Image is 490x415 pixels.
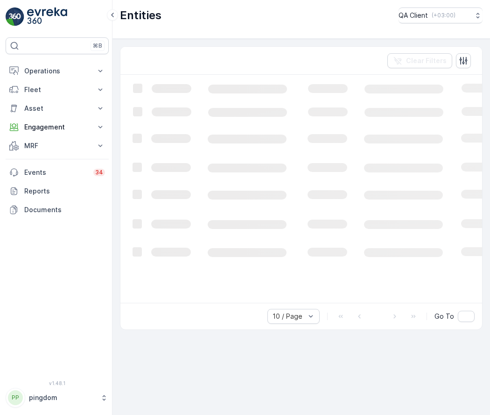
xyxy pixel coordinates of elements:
a: Reports [6,182,109,200]
div: PP [8,390,23,405]
span: Go To [434,312,454,321]
a: Documents [6,200,109,219]
p: Reports [24,186,105,196]
img: logo [6,7,24,26]
button: Fleet [6,80,109,99]
button: Operations [6,62,109,80]
p: Asset [24,104,90,113]
button: Asset [6,99,109,118]
img: logo_light-DOdMpM7g.png [27,7,67,26]
p: pingdom [29,393,96,402]
p: Operations [24,66,90,76]
p: 34 [95,169,103,176]
a: Events34 [6,163,109,182]
p: Fleet [24,85,90,94]
button: MRF [6,136,109,155]
button: Clear Filters [387,53,452,68]
p: Events [24,168,88,177]
p: ⌘B [93,42,102,50]
p: Engagement [24,122,90,132]
button: QA Client(+03:00) [399,7,483,23]
button: PPpingdom [6,388,109,408]
button: Engagement [6,118,109,136]
p: ( +03:00 ) [432,12,455,19]
p: MRF [24,141,90,150]
span: v 1.48.1 [6,380,109,386]
p: QA Client [399,11,428,20]
p: Clear Filters [406,56,447,65]
p: Documents [24,205,105,215]
p: Entities [120,8,161,23]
